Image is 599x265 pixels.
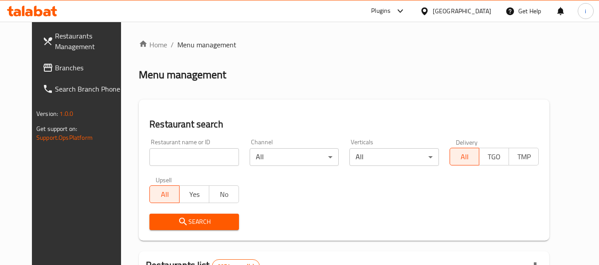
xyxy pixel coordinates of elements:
button: All [149,185,180,203]
span: Search [157,216,231,227]
button: All [450,148,480,165]
span: TGO [483,150,505,163]
li: / [171,39,174,50]
a: Home [139,39,167,50]
nav: breadcrumb [139,39,549,50]
input: Search for restaurant name or ID.. [149,148,239,166]
span: Restaurants Management [55,31,125,52]
label: Upsell [156,177,172,183]
span: Menu management [177,39,236,50]
h2: Restaurant search [149,118,539,131]
div: Plugins [371,6,391,16]
a: Search Branch Phone [35,78,132,100]
span: 1.0.0 [59,108,73,119]
a: Support.OpsPlatform [36,132,93,143]
span: i [585,6,586,16]
span: Search Branch Phone [55,84,125,94]
button: TMP [509,148,539,165]
button: Search [149,214,239,230]
div: All [349,148,438,166]
span: TMP [513,150,535,163]
span: Branches [55,62,125,73]
a: Restaurants Management [35,25,132,57]
span: Get support on: [36,123,77,134]
span: All [454,150,476,163]
div: [GEOGRAPHIC_DATA] [433,6,491,16]
span: All [153,188,176,201]
span: Version: [36,108,58,119]
label: Delivery [456,139,478,145]
a: Branches [35,57,132,78]
span: Yes [183,188,206,201]
span: No [213,188,235,201]
button: Yes [179,185,209,203]
button: TGO [479,148,509,165]
div: All [250,148,339,166]
button: No [209,185,239,203]
h2: Menu management [139,68,226,82]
